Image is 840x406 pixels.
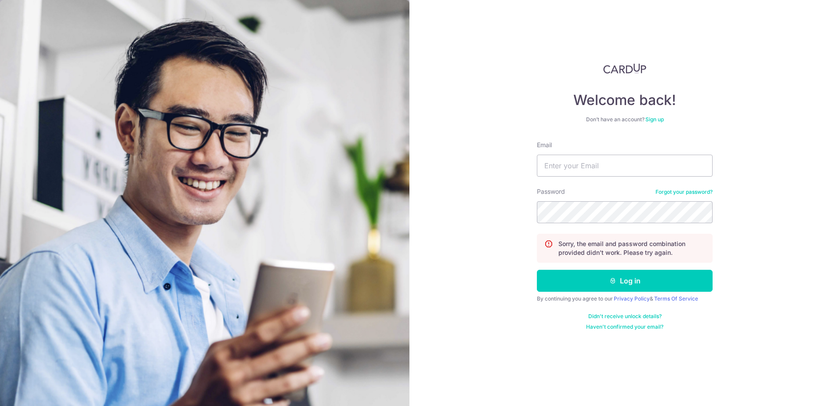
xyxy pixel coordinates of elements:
a: Forgot your password? [655,188,713,196]
label: Email [537,141,552,149]
a: Didn't receive unlock details? [588,313,662,320]
img: CardUp Logo [603,63,646,74]
label: Password [537,187,565,196]
a: Haven't confirmed your email? [586,323,663,330]
p: Sorry, the email and password combination provided didn't work. Please try again. [558,239,705,257]
div: By continuing you agree to our & [537,295,713,302]
a: Sign up [645,116,664,123]
div: Don’t have an account? [537,116,713,123]
button: Log in [537,270,713,292]
h4: Welcome back! [537,91,713,109]
a: Terms Of Service [654,295,698,302]
a: Privacy Policy [614,295,650,302]
input: Enter your Email [537,155,713,177]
